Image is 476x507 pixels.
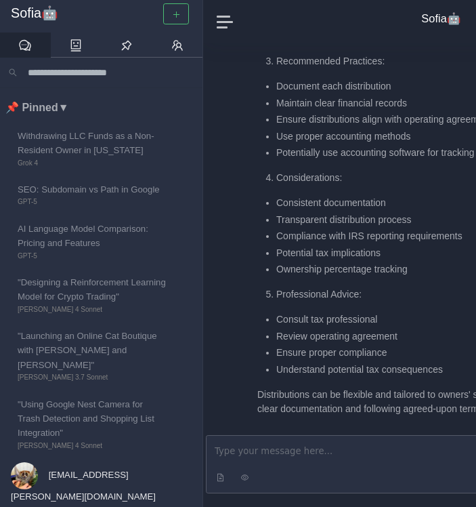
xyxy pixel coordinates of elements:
span: Grok 4 [18,158,167,169]
h4: Sofia🤖 [421,12,461,26]
span: "Designing a Reinforcement Learning Model for Crypto Trading" [18,275,167,304]
span: [PERSON_NAME] 4 Sonnet [18,441,167,451]
a: Sofia🤖 [11,5,192,22]
li: 📌 Pinned ▼ [5,99,202,117]
span: SEO: Subdomain vs Path in Google [18,182,167,197]
span: [PERSON_NAME] 4 Sonnet [18,304,167,315]
span: GPT-5 [18,197,167,207]
input: Search conversations [22,63,194,82]
span: Withdrawing LLC Funds as a Non-Resident Owner in [US_STATE] [18,129,167,158]
span: "Launching an Online Cat Boutique with [PERSON_NAME] and [PERSON_NAME]" [18,329,167,372]
span: [PERSON_NAME] 3.7 Sonnet [18,372,167,383]
span: GPT-5 [18,251,167,262]
span: AI Language Model Comparison: Pricing and Features [18,222,167,251]
span: "Using Google Nest Camera for Trash Detection and Shopping List Integration" [18,397,167,441]
span: [EMAIL_ADDRESS][PERSON_NAME][DOMAIN_NAME] [11,470,156,502]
